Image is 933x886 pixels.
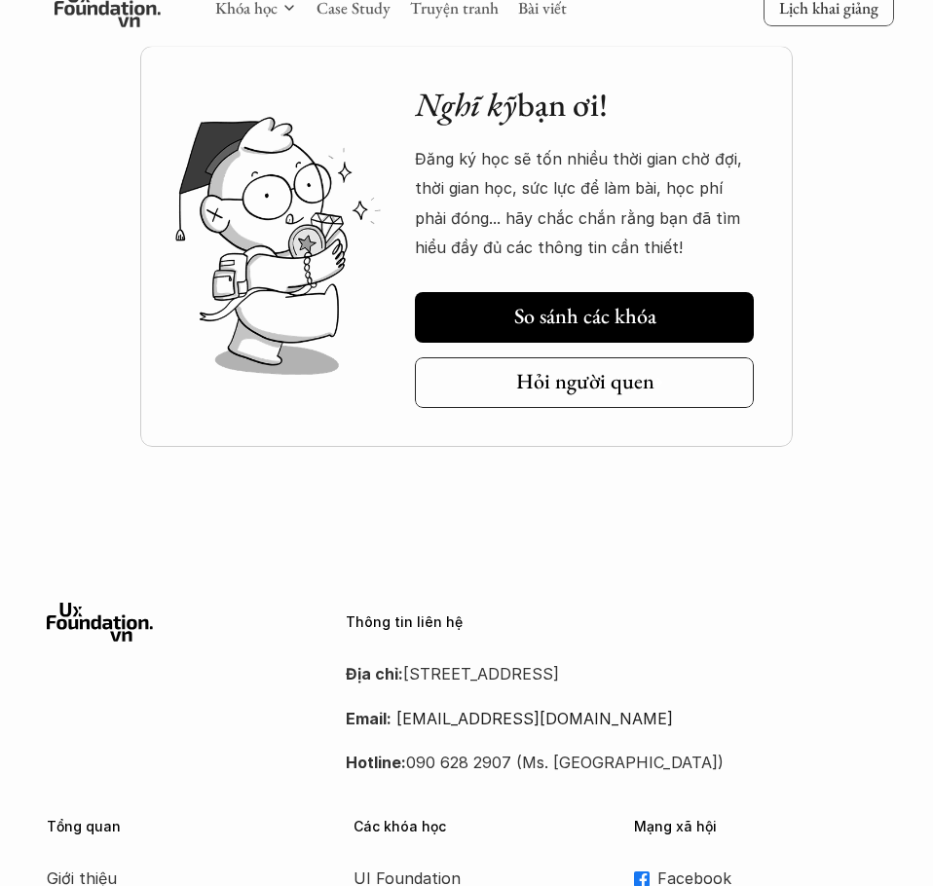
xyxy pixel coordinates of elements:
a: [EMAIL_ADDRESS][DOMAIN_NAME] [396,709,673,728]
p: Thông tin liên hệ [346,614,886,631]
p: [STREET_ADDRESS] [346,659,886,688]
em: Nghĩ kỹ [415,83,517,126]
a: So sánh các khóa [415,292,754,343]
h2: bạn ơi! [415,85,754,125]
strong: Email: [346,709,392,728]
p: 090 628 2907 (Ms. [GEOGRAPHIC_DATA]) [346,748,886,777]
p: Các khóa học [354,819,606,835]
strong: Địa chỉ: [346,664,403,683]
p: Mạng xã hội [634,819,886,835]
h5: Hỏi người quen [516,369,654,394]
strong: Hotline: [346,753,406,772]
p: Đăng ký học sẽ tốn nhiều thời gian chờ đợi, thời gian học, sức lực để làm bài, học phí phải đóng.... [415,144,754,263]
h5: So sánh các khóa [514,304,656,329]
p: Tổng quan [47,819,324,835]
a: Hỏi người quen [415,357,754,408]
